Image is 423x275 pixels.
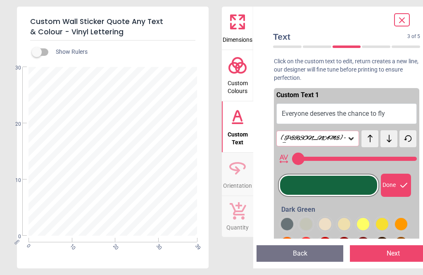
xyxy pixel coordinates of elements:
[281,218,293,230] div: blue-gray
[280,135,347,143] div: [PERSON_NAME] - Bold
[257,245,343,262] button: Back
[281,237,293,249] div: dark orange
[376,218,388,230] div: golden yellow
[222,153,253,196] button: Orientation
[223,32,252,44] span: Dimensions
[222,50,253,101] button: Custom Colours
[222,101,253,152] button: Custom Text
[5,65,21,72] span: 30
[5,233,21,240] span: 0
[13,238,21,246] span: cm
[338,237,350,249] div: deep red
[276,91,319,99] span: Custom Text 1
[395,218,407,230] div: orange
[223,178,252,190] span: Orientation
[5,121,21,128] span: 20
[300,237,312,249] div: red-orange
[223,75,252,96] span: Custom Colours
[37,47,209,57] div: Show Rulers
[273,31,407,43] span: Text
[5,177,21,184] span: 10
[357,218,369,230] div: yellow
[338,218,350,230] div: light gold
[276,103,417,124] button: Everyone deserves the chance to fly
[222,7,253,50] button: Dimensions
[319,237,331,249] div: dark red
[381,174,411,197] div: Done
[319,218,331,230] div: pale gold
[376,237,388,249] div: dark brown
[357,237,369,249] div: maroon
[223,127,252,147] span: Custom Text
[395,237,407,249] div: brown
[281,205,417,214] div: Dark Green
[222,196,253,237] button: Quantity
[407,33,420,40] span: 3 of 5
[30,13,195,41] h5: Custom Wall Sticker Quote Any Text & Colour - Vinyl Lettering
[226,220,249,232] span: Quantity
[300,218,312,230] div: silver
